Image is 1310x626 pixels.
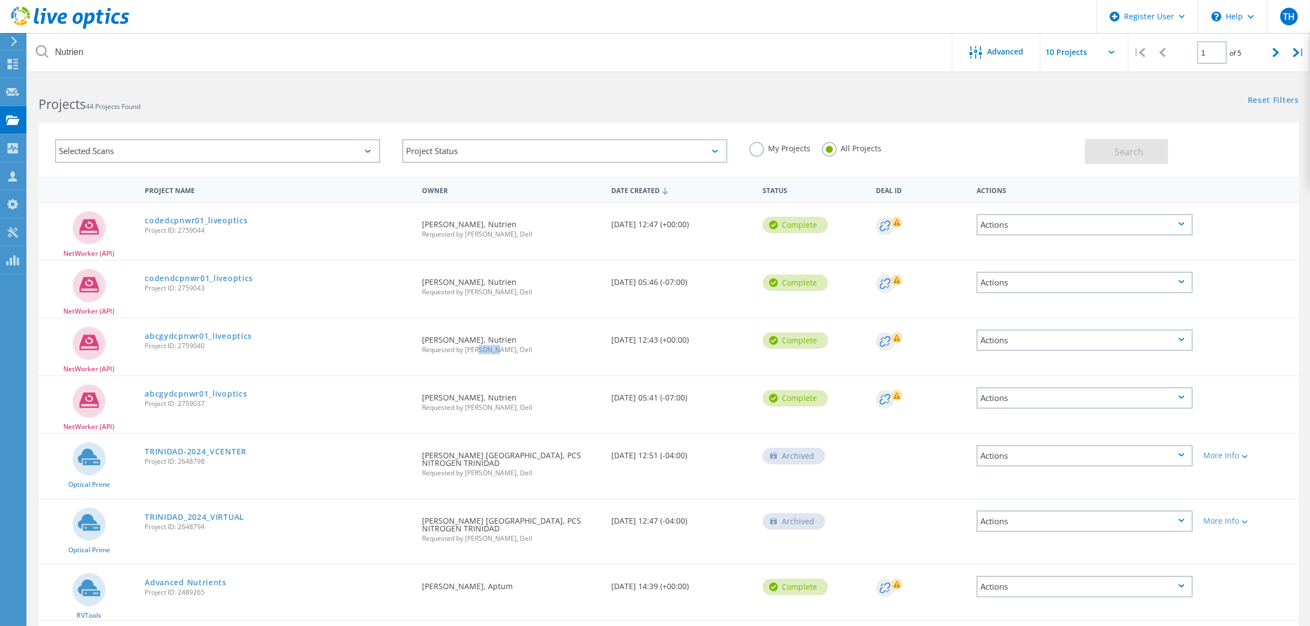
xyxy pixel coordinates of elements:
div: Date Created [606,179,757,200]
div: [DATE] 12:51 (-04:00) [606,434,757,470]
div: More Info [1204,517,1293,525]
label: My Projects [749,142,811,152]
span: Project ID: 2759040 [145,343,411,349]
div: [DATE] 05:41 (-07:00) [606,376,757,413]
label: All Projects [822,142,882,152]
button: Search [1085,139,1168,164]
span: of 5 [1230,48,1241,58]
div: Complete [763,332,828,349]
svg: \n [1212,12,1221,21]
div: | [1128,33,1151,72]
div: Actions [977,214,1192,235]
div: Complete [763,274,828,291]
div: Actions [977,576,1192,597]
span: Project ID: 2648794 [145,524,411,530]
span: Advanced [988,48,1024,56]
div: Deal Id [870,179,971,200]
div: [DATE] 12:47 (-04:00) [606,499,757,536]
div: Actions [977,330,1192,351]
span: Optical Prime [68,547,110,553]
span: Requested by [PERSON_NAME], Dell [422,470,600,476]
span: NetWorker (API) [63,366,114,372]
div: Complete [763,390,828,407]
div: [PERSON_NAME] [GEOGRAPHIC_DATA], PCS NITROGEN TRINIDAD [416,434,606,487]
b: Projects [39,95,86,113]
a: Advanced Nutrients [145,579,227,586]
span: Requested by [PERSON_NAME], Dell [422,231,600,238]
span: Requested by [PERSON_NAME], Dell [422,347,600,353]
a: TRINIDAD-2024_VCENTER [145,448,246,455]
div: [DATE] 12:43 (+00:00) [606,319,757,355]
span: NetWorker (API) [63,250,114,257]
span: Project ID: 2759043 [145,285,411,292]
a: abcgydcpnwr01_livoptics [145,390,247,398]
div: Selected Scans [55,139,380,163]
span: Requested by [PERSON_NAME], Dell [422,289,600,295]
div: Archived [763,448,825,464]
div: Project Status [402,139,727,163]
div: [PERSON_NAME], Aptum [416,565,606,601]
input: Search projects by name, owner, ID, company, etc [28,33,953,72]
span: NetWorker (API) [63,308,114,315]
div: [DATE] 12:47 (+00:00) [606,203,757,239]
div: [DATE] 14:39 (+00:00) [606,565,757,601]
div: Actions [977,387,1192,409]
div: [PERSON_NAME], Nutrien [416,203,606,249]
div: Actions [977,445,1192,466]
div: Archived [763,513,825,530]
span: Project ID: 2759037 [145,400,411,407]
div: [PERSON_NAME], Nutrien [416,261,606,306]
div: [PERSON_NAME], Nutrien [416,319,606,364]
span: Optical Prime [68,481,110,488]
div: [PERSON_NAME] [GEOGRAPHIC_DATA], PCS NITROGEN TRINIDAD [416,499,606,553]
div: | [1287,33,1310,72]
span: Search [1115,146,1143,158]
div: Actions [977,272,1192,293]
div: Actions [977,510,1192,532]
div: Actions [971,179,1198,200]
div: Owner [416,179,606,200]
a: codedcpnwr01_liveoptics [145,217,248,224]
div: More Info [1204,452,1293,459]
div: Complete [763,217,828,233]
span: Requested by [PERSON_NAME], Dell [422,535,600,542]
span: Requested by [PERSON_NAME], Dell [422,404,600,411]
div: Status [757,179,870,200]
a: abcgydcpnwr01_liveoptics [145,332,252,340]
a: Reset Filters [1248,96,1299,106]
div: Project Name [139,179,416,200]
div: [PERSON_NAME], Nutrien [416,376,606,422]
span: NetWorker (API) [63,424,114,430]
span: 44 Projects Found [86,102,140,111]
div: Complete [763,579,828,595]
a: Live Optics Dashboard [11,23,129,31]
span: Project ID: 2489265 [145,589,411,596]
span: TH [1283,12,1295,21]
span: Project ID: 2648798 [145,458,411,465]
a: TRINIDAD_2024_VIRTUAL [145,513,244,521]
span: Project ID: 2759044 [145,227,411,234]
span: RVTools [76,612,101,619]
a: codendcpnwr01_liveoptics [145,274,253,282]
div: [DATE] 05:46 (-07:00) [606,261,757,297]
